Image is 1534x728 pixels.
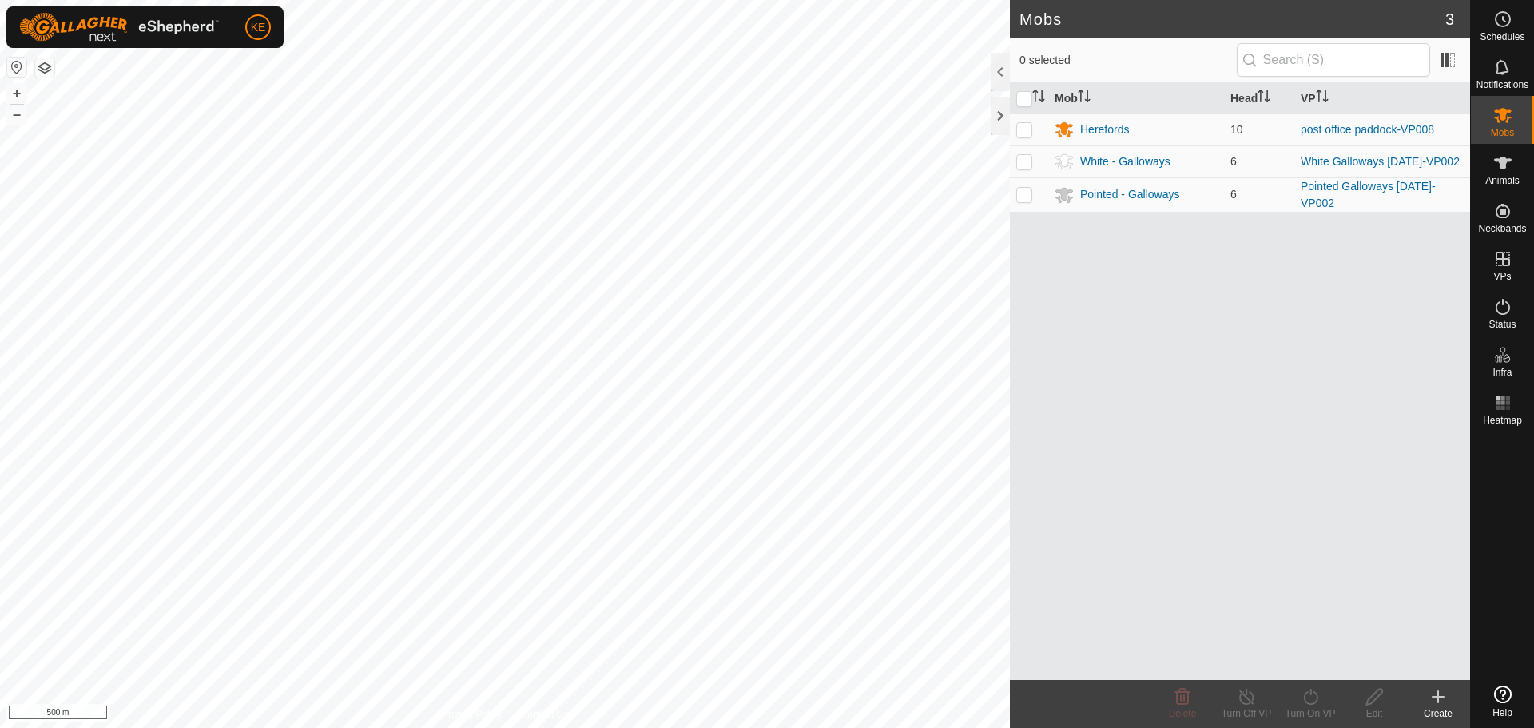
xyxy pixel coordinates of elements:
span: Heatmap [1483,416,1522,425]
span: 6 [1230,188,1237,201]
th: Mob [1048,83,1224,114]
span: Schedules [1480,32,1524,42]
p-sorticon: Activate to sort [1078,92,1091,105]
span: 0 selected [1019,52,1237,69]
img: Gallagher Logo [19,13,219,42]
a: Contact Us [521,707,568,722]
span: Neckbands [1478,224,1526,233]
span: Mobs [1491,128,1514,137]
a: Help [1471,679,1534,724]
div: Create [1406,706,1470,721]
th: Head [1224,83,1294,114]
th: VP [1294,83,1470,114]
div: Turn On VP [1278,706,1342,721]
span: Animals [1485,176,1520,185]
span: 6 [1230,155,1237,168]
span: Notifications [1476,80,1528,90]
a: White Galloways [DATE]-VP002 [1301,155,1460,168]
a: Privacy Policy [442,707,502,722]
span: Help [1492,708,1512,718]
p-sorticon: Activate to sort [1316,92,1329,105]
button: Map Layers [35,58,54,78]
button: Reset Map [7,58,26,77]
span: 10 [1230,123,1243,136]
span: Delete [1169,708,1197,719]
div: Turn Off VP [1214,706,1278,721]
div: Edit [1342,706,1406,721]
input: Search (S) [1237,43,1430,77]
a: post office paddock-VP008 [1301,123,1434,136]
div: White - Galloways [1080,153,1170,170]
a: Pointed Galloways [DATE]-VP002 [1301,180,1436,209]
span: KE [251,19,266,36]
h2: Mobs [1019,10,1445,29]
p-sorticon: Activate to sort [1258,92,1270,105]
span: 3 [1445,7,1454,31]
p-sorticon: Activate to sort [1032,92,1045,105]
span: VPs [1493,272,1511,281]
button: + [7,84,26,103]
span: Infra [1492,368,1512,377]
button: – [7,105,26,124]
span: Status [1488,320,1516,329]
div: Pointed - Galloways [1080,186,1180,203]
div: Herefords [1080,121,1129,138]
